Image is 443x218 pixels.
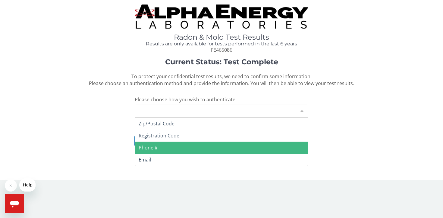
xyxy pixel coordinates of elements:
[211,47,232,53] span: FE465086
[89,73,354,87] span: To protect your confidential test results, we need to confirm some information. Please choose an ...
[165,57,278,66] strong: Current Status: Test Complete
[134,135,308,146] button: I need help
[135,96,235,103] span: Please choose how you wish to authenticate
[5,194,24,213] iframe: Button to launch messaging window
[5,180,17,192] iframe: Close message
[135,33,308,41] h1: Radon & Mold Test Results
[139,132,179,139] span: Registration Code
[135,5,308,29] img: TightCrop.jpg
[139,144,158,151] span: Phone #
[139,156,151,163] span: Email
[19,178,36,192] iframe: Message from company
[139,120,174,127] span: Zip/Postal Code
[135,41,308,47] h4: Results are only available for tests performed in the last 6 years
